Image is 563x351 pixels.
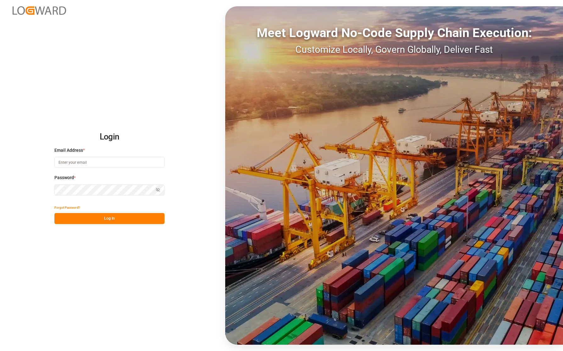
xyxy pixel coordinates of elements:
button: Forgot Password? [54,202,80,213]
input: Enter your email [54,157,164,168]
div: Meet Logward No-Code Supply Chain Execution: [225,24,563,42]
img: Logward_new_orange.png [13,6,66,15]
button: Log In [54,213,164,224]
h2: Login [54,127,164,147]
div: Customize Locally, Govern Globally, Deliver Fast [225,42,563,57]
span: Password [54,174,74,181]
span: Email Address [54,147,83,154]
